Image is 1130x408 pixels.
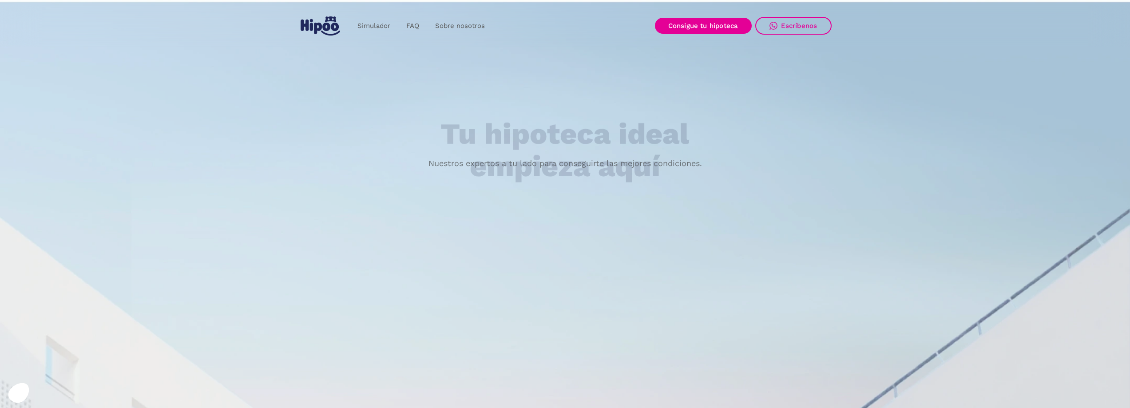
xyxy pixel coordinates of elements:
h1: Tu hipoteca ideal empieza aquí [396,118,733,182]
a: Sobre nosotros [427,17,493,35]
div: Escríbenos [781,22,817,30]
a: Consigue tu hipoteca [655,18,752,34]
a: home [299,13,342,39]
a: Simulador [349,17,398,35]
a: Escríbenos [755,17,832,35]
a: FAQ [398,17,427,35]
